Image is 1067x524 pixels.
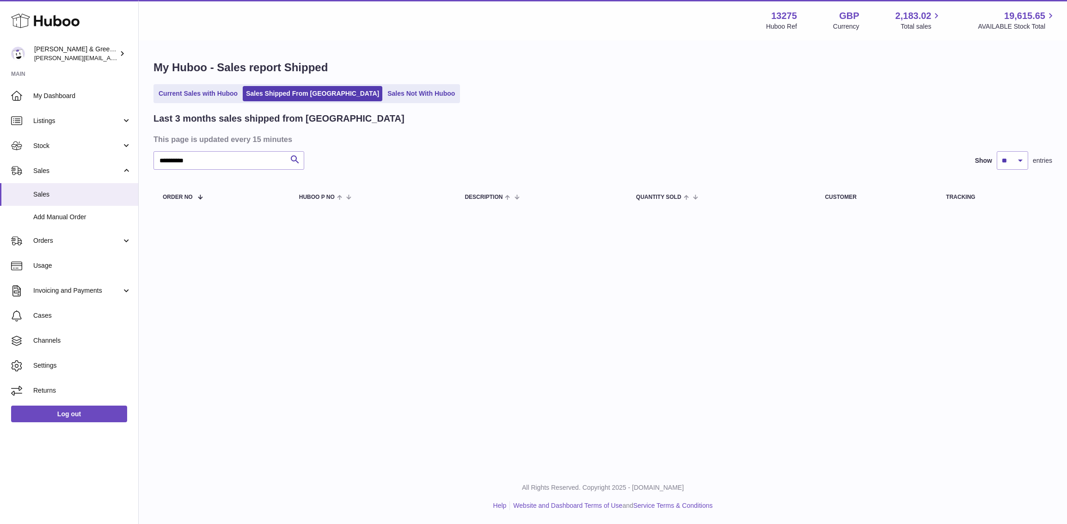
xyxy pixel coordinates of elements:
a: Current Sales with Huboo [155,86,241,101]
a: Website and Dashboard Terms of Use [513,502,622,509]
a: Log out [11,406,127,422]
span: Sales [33,166,122,175]
div: Huboo Ref [766,22,797,31]
span: 2,183.02 [895,10,932,22]
a: Service Terms & Conditions [633,502,713,509]
span: entries [1033,156,1052,165]
a: Sales Shipped From [GEOGRAPHIC_DATA] [243,86,382,101]
a: 19,615.65 AVAILABLE Stock Total [978,10,1056,31]
a: 2,183.02 Total sales [895,10,942,31]
span: Usage [33,261,131,270]
span: Sales [33,190,131,199]
span: [PERSON_NAME][EMAIL_ADDRESS][DOMAIN_NAME] [34,54,185,62]
h2: Last 3 months sales shipped from [GEOGRAPHIC_DATA] [153,112,405,125]
span: Settings [33,361,131,370]
h3: This page is updated every 15 minutes [153,134,1050,144]
span: Listings [33,117,122,125]
li: and [510,501,712,510]
span: Stock [33,142,122,150]
span: Invoicing and Payments [33,286,122,295]
span: 19,615.65 [1004,10,1045,22]
strong: GBP [839,10,859,22]
a: Help [493,502,507,509]
span: Quantity Sold [636,194,681,200]
span: Orders [33,236,122,245]
span: My Dashboard [33,92,131,100]
img: ellen@bluebadgecompany.co.uk [11,47,25,61]
span: Order No [163,194,193,200]
span: Huboo P no [299,194,335,200]
span: Add Manual Order [33,213,131,222]
label: Show [975,156,992,165]
div: [PERSON_NAME] & Green Ltd [34,45,117,62]
div: Currency [833,22,859,31]
a: Sales Not With Huboo [384,86,458,101]
span: AVAILABLE Stock Total [978,22,1056,31]
span: Returns [33,386,131,395]
span: Cases [33,311,131,320]
span: Description [465,194,503,200]
span: Channels [33,336,131,345]
div: Customer [825,194,927,200]
p: All Rights Reserved. Copyright 2025 - [DOMAIN_NAME] [146,483,1060,492]
h1: My Huboo - Sales report Shipped [153,60,1052,75]
strong: 13275 [771,10,797,22]
div: Tracking [946,194,1043,200]
span: Total sales [901,22,942,31]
